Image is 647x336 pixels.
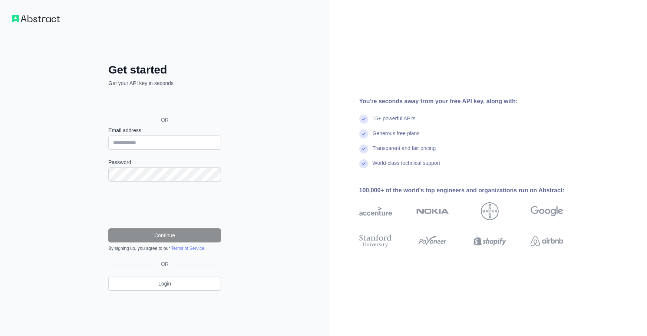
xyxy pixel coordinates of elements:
[171,246,204,251] a: Terms of Service
[481,202,499,220] img: bayer
[359,144,368,153] img: check mark
[108,63,221,76] h2: Get started
[373,159,440,174] div: World-class technical support
[373,115,416,130] div: 15+ powerful API's
[359,159,368,168] img: check mark
[416,233,449,249] img: payoneer
[108,127,221,134] label: Email address
[359,115,368,124] img: check mark
[158,260,172,268] span: OR
[373,144,436,159] div: Transparent and fair pricing
[531,233,563,249] img: airbnb
[359,202,392,220] img: accenture
[531,202,563,220] img: google
[105,95,223,111] iframe: Sign in with Google Button
[108,159,221,166] label: Password
[12,15,60,22] img: Workflow
[108,190,221,219] iframe: reCAPTCHA
[108,228,221,242] button: Continue
[359,233,392,249] img: stanford university
[359,186,587,195] div: 100,000+ of the world's top engineers and organizations run on Abstract:
[108,79,221,87] p: Get your API key in seconds
[155,116,175,124] span: OR
[359,130,368,138] img: check mark
[416,202,449,220] img: nokia
[108,245,221,251] div: By signing up, you agree to our .
[108,277,221,291] a: Login
[359,97,587,106] div: You're seconds away from your free API key, along with:
[373,130,420,144] div: Generous free plans
[473,233,506,249] img: shopify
